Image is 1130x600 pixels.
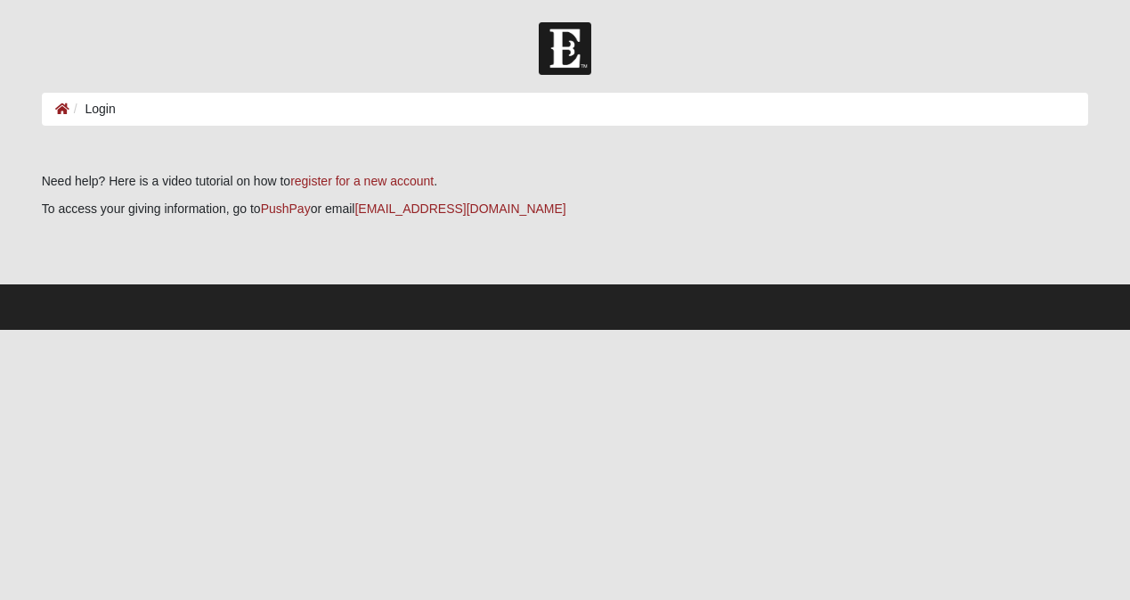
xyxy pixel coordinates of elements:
[354,201,565,216] a: [EMAIL_ADDRESS][DOMAIN_NAME]
[69,100,116,119] li: Login
[539,22,591,75] img: Church of Eleven22 Logo
[290,174,434,188] a: register for a new account
[42,200,1089,218] p: To access your giving information, go to or email
[261,201,311,216] a: PushPay
[42,172,1089,191] p: Need help? Here is a video tutorial on how to .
